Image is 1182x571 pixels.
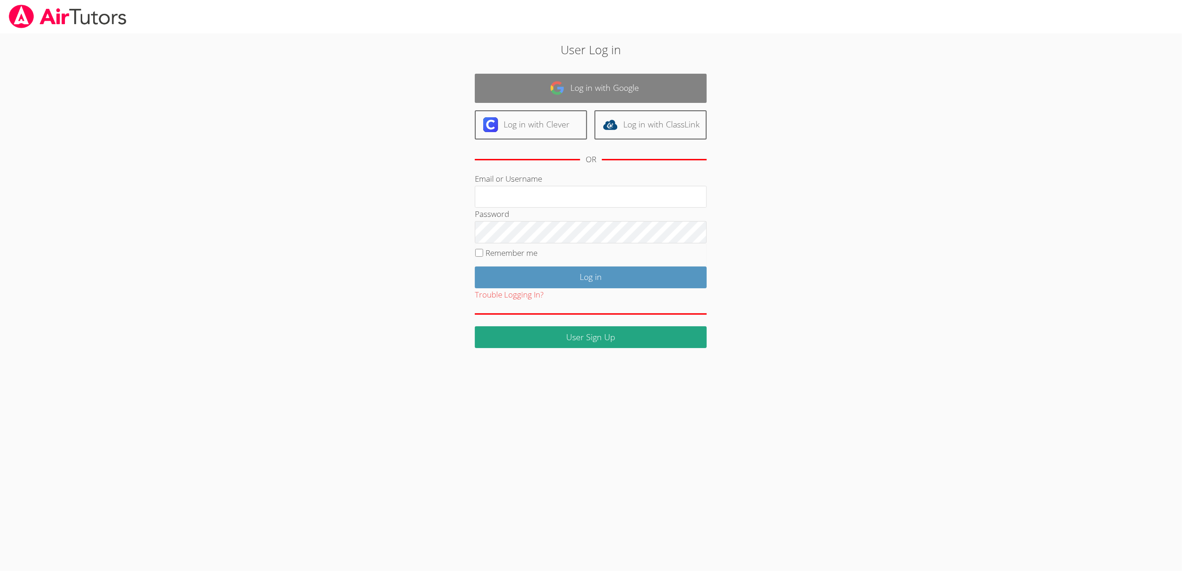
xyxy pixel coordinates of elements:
label: Password [475,209,509,219]
img: airtutors_banner-c4298cdbf04f3fff15de1276eac7730deb9818008684d7c2e4769d2f7ddbe033.png [8,5,128,28]
button: Trouble Logging In? [475,288,543,302]
img: clever-logo-6eab21bc6e7a338710f1a6ff85c0baf02591cd810cc4098c63d3a4b26e2feb20.svg [483,117,498,132]
label: Email or Username [475,173,542,184]
input: Log in [475,266,707,288]
a: Log in with ClassLink [594,110,707,140]
a: Log in with Clever [475,110,587,140]
a: User Sign Up [475,326,707,348]
label: Remember me [486,247,538,258]
div: OR [586,153,596,166]
img: google-logo-50288ca7cdecda66e5e0955fdab243c47b7ad437acaf1139b6f446037453330a.svg [550,81,565,95]
a: Log in with Google [475,74,707,103]
img: classlink-logo-d6bb404cc1216ec64c9a2012d9dc4662098be43eaf13dc465df04b49fa7ab582.svg [603,117,618,132]
h2: User Log in [272,41,910,58]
